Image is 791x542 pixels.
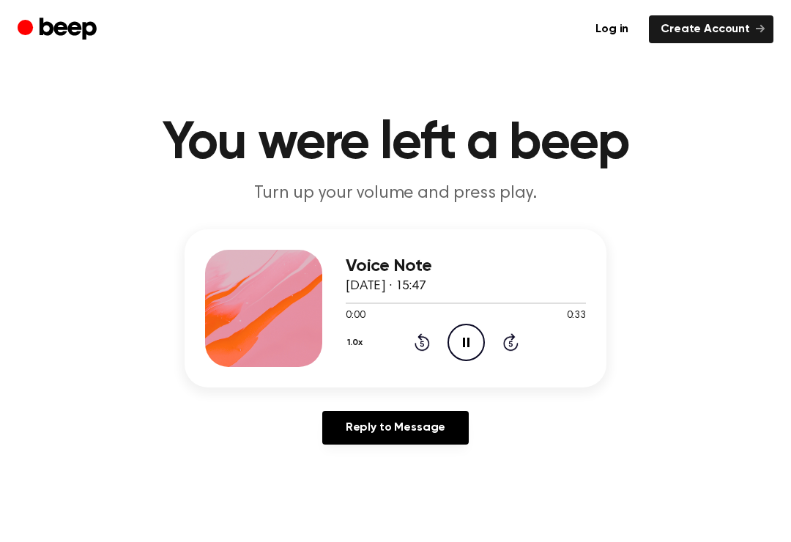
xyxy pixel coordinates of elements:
[346,308,365,324] span: 0:00
[21,117,770,170] h1: You were left a beep
[346,280,426,293] span: [DATE] · 15:47
[649,15,773,43] a: Create Account
[322,411,469,445] a: Reply to Message
[584,15,640,43] a: Log in
[114,182,677,206] p: Turn up your volume and press play.
[567,308,586,324] span: 0:33
[346,330,368,355] button: 1.0x
[346,256,586,276] h3: Voice Note
[18,15,100,44] a: Beep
